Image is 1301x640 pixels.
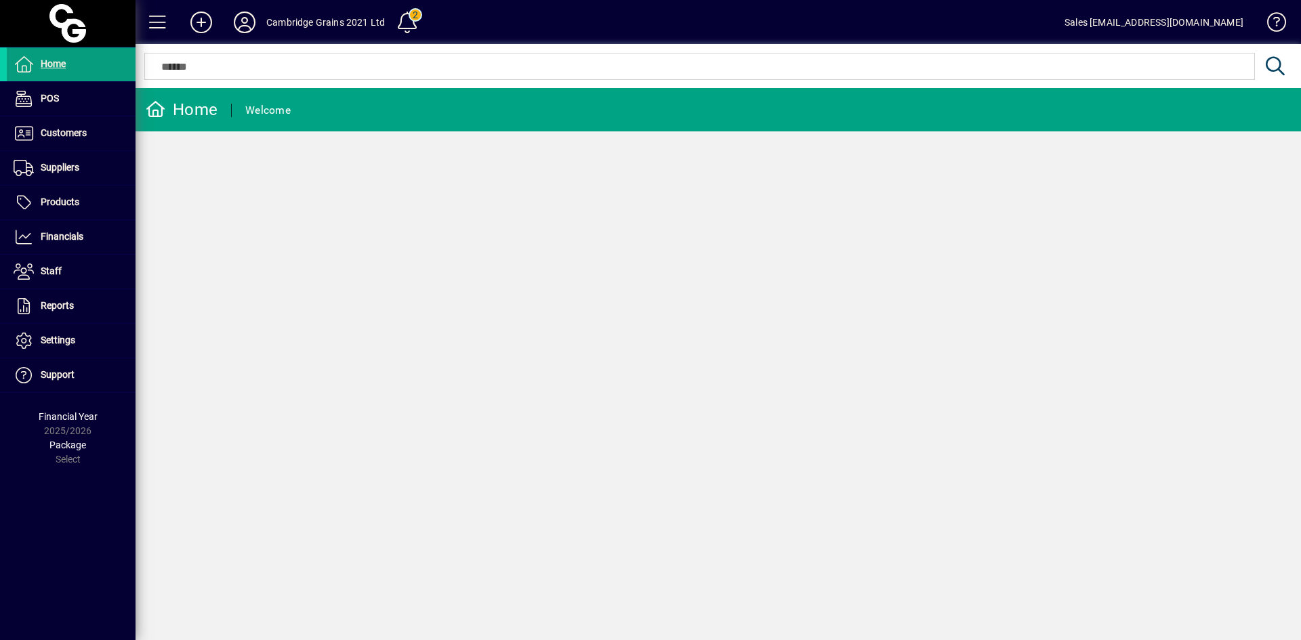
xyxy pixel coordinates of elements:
span: Home [41,58,66,69]
span: Support [41,369,75,380]
span: Products [41,196,79,207]
a: POS [7,82,136,116]
span: Reports [41,300,74,311]
a: Reports [7,289,136,323]
a: Financials [7,220,136,254]
a: Staff [7,255,136,289]
span: Financial Year [39,411,98,422]
span: Package [49,440,86,450]
a: Suppliers [7,151,136,185]
a: Support [7,358,136,392]
div: Cambridge Grains 2021 Ltd [266,12,385,33]
span: Customers [41,127,87,138]
a: Customers [7,116,136,150]
span: Staff [41,265,62,276]
button: Profile [223,10,266,35]
span: POS [41,93,59,104]
a: Knowledge Base [1257,3,1284,47]
a: Products [7,186,136,219]
span: Settings [41,335,75,345]
div: Home [146,99,218,121]
a: Settings [7,324,136,358]
button: Add [180,10,223,35]
div: Sales [EMAIL_ADDRESS][DOMAIN_NAME] [1065,12,1243,33]
span: Financials [41,231,83,242]
div: Welcome [245,100,291,121]
span: Suppliers [41,162,79,173]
